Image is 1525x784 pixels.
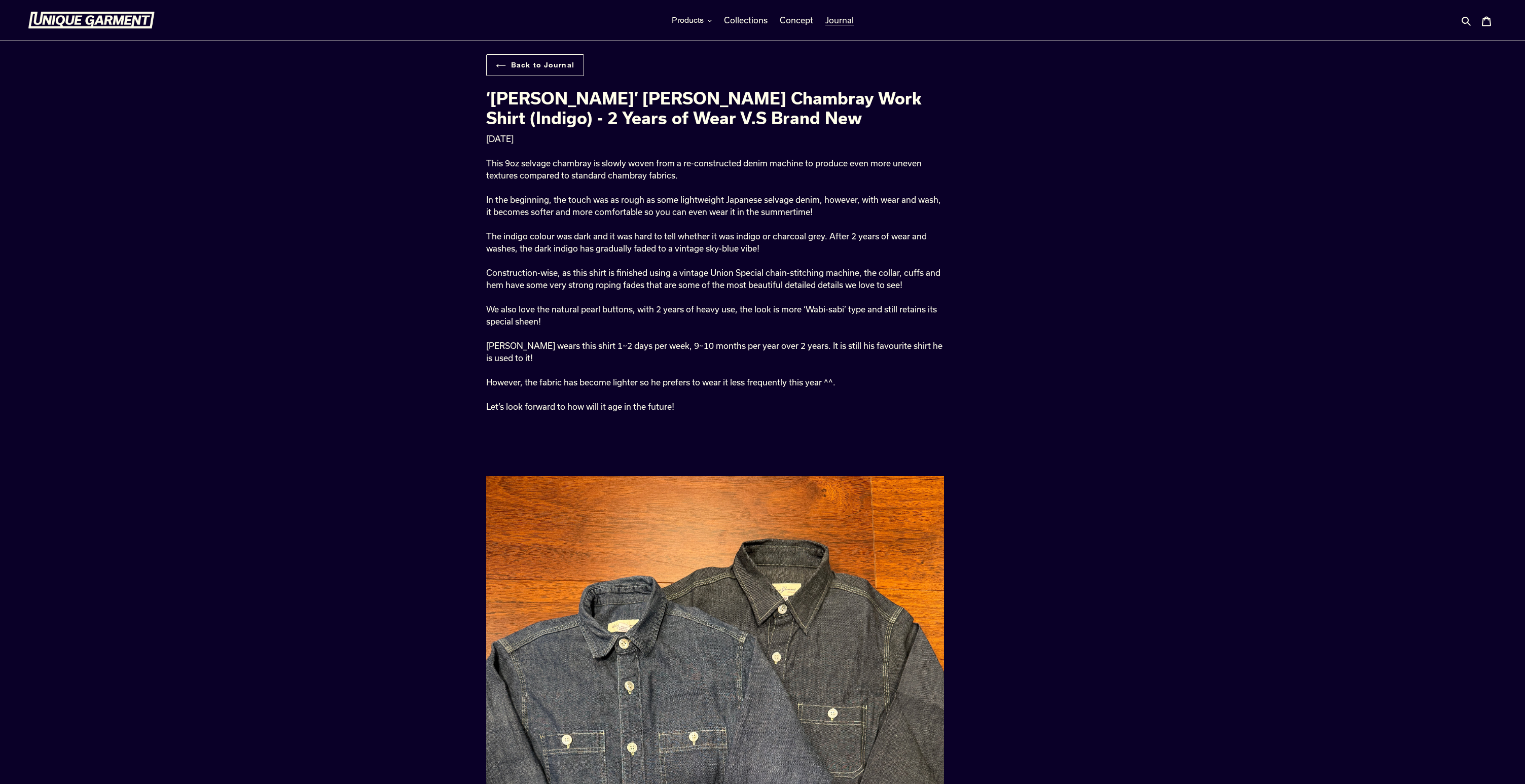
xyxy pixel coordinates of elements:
[486,377,836,387] span: However, the fabric has become lighter so he prefers to wear it less frequently this year ^^.
[672,15,704,25] span: Products
[486,88,944,127] h1: ‘[PERSON_NAME]’ [PERSON_NAME] Chambray Work Shirt (Indigo) - 2 Years of Wear V.S Brand New
[825,15,854,25] span: Journal
[28,12,155,29] img: Unique Garment
[486,54,584,76] a: Back to Journal
[775,13,818,28] a: Concept
[486,231,927,253] span: The indigo colour was dark and it was hard to tell whether it was indigo or charcoal grey. After ...
[486,158,922,180] span: This 9oz selvage chambray is slowly woven from a re-constructed denim machine to produce even mor...
[780,15,813,25] span: Concept
[820,13,859,28] a: Journal
[724,15,768,25] span: Collections
[719,13,773,28] a: Collections
[486,402,674,411] span: Let’s look forward to how will it age in the future!
[486,268,940,290] span: Construction-wise, as this shirt is finished using a vintage Union Special chain-stitching machin...
[486,195,941,217] span: In the beginning, the touch was as rough as some lightweight Japanese selvage denim, however, wit...
[667,13,717,28] button: Products
[486,341,942,363] span: [PERSON_NAME] wears this shirt 1~2 days per week, 9~10 months per year over 2 years. It is still ...
[486,134,514,144] time: [DATE]
[486,304,937,326] span: We also love the natural pearl buttons, with 2 years of heavy use, the look is more ‘Wabi-sabi’ t...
